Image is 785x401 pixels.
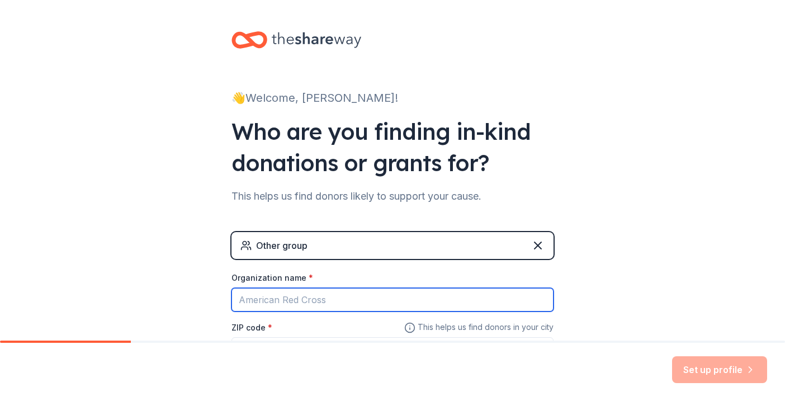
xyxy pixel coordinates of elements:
div: Other group [256,239,308,252]
div: This helps us find donors likely to support your cause. [231,187,554,205]
span: This helps us find donors in your city [404,320,554,334]
label: Organization name [231,272,313,284]
input: American Red Cross [231,288,554,312]
input: 12345 (U.S. only) [231,337,554,360]
label: ZIP code [231,322,272,333]
div: Who are you finding in-kind donations or grants for? [231,116,554,178]
div: 👋 Welcome, [PERSON_NAME]! [231,89,554,107]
